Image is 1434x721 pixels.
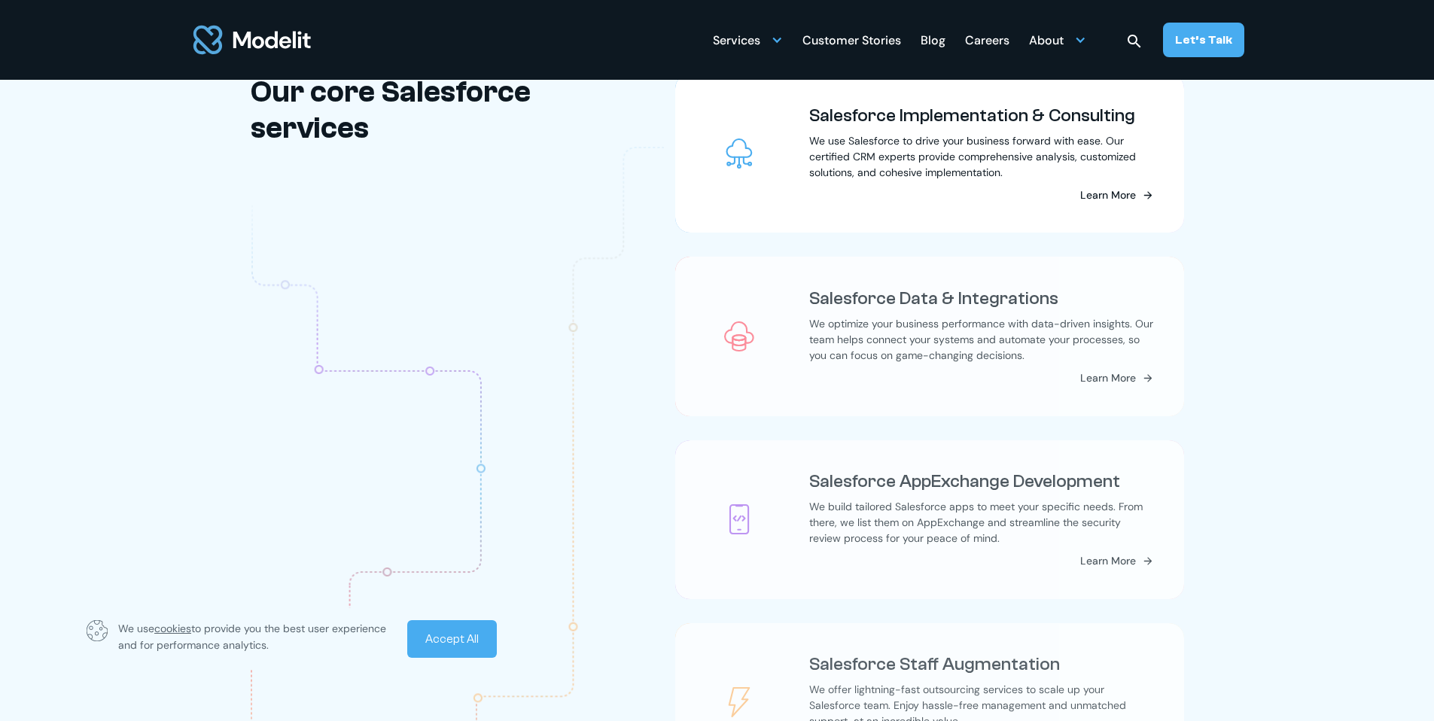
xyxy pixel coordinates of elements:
div: Services [713,27,760,56]
p: We optimize your business performance with data-driven insights. Our team helps connect your syst... [809,316,1154,364]
p: We use Salesforce to drive your business forward with ease. Our certified CRM experts provide com... [809,133,1154,181]
a: Accept All [407,620,497,658]
p: We use to provide you the best user experience and for performance analytics. [118,620,397,653]
span: cookies [154,622,191,635]
h3: Salesforce Data & Integrations [809,287,1058,310]
div: Learn More [1080,370,1136,386]
h3: Salesforce Implementation & Consulting [809,104,1135,127]
div: Services [713,25,783,54]
a: Let’s Talk [1163,23,1244,57]
a: Blog [921,25,945,54]
a: Careers [965,25,1009,54]
h2: Our core Salesforce services [251,74,591,146]
div: Customer Stories [802,27,901,56]
div: Learn More [1080,553,1136,569]
div: Let’s Talk [1175,32,1232,48]
a: home [190,17,314,63]
a: Salesforce Implementation & ConsultingWe use Salesforce to drive your business forward with ease.... [675,74,1184,233]
img: modelit logo [190,17,314,63]
h3: Salesforce Staff Augmentation [809,653,1060,676]
div: Blog [921,27,945,56]
div: About [1029,25,1086,54]
div: Learn More [1080,187,1136,203]
div: Careers [965,27,1009,56]
a: Customer Stories [802,25,901,54]
div: About [1029,27,1064,56]
h3: Salesforce AppExchange Development [809,470,1120,493]
a: Salesforce Data & IntegrationsWe optimize your business performance with data-driven insights. Ou... [675,257,1184,415]
a: Salesforce AppExchange DevelopmentWe build tailored Salesforce apps to meet your specific needs. ... [675,440,1184,599]
p: We build tailored Salesforce apps to meet your specific needs. From there, we list them on AppExc... [809,499,1154,546]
